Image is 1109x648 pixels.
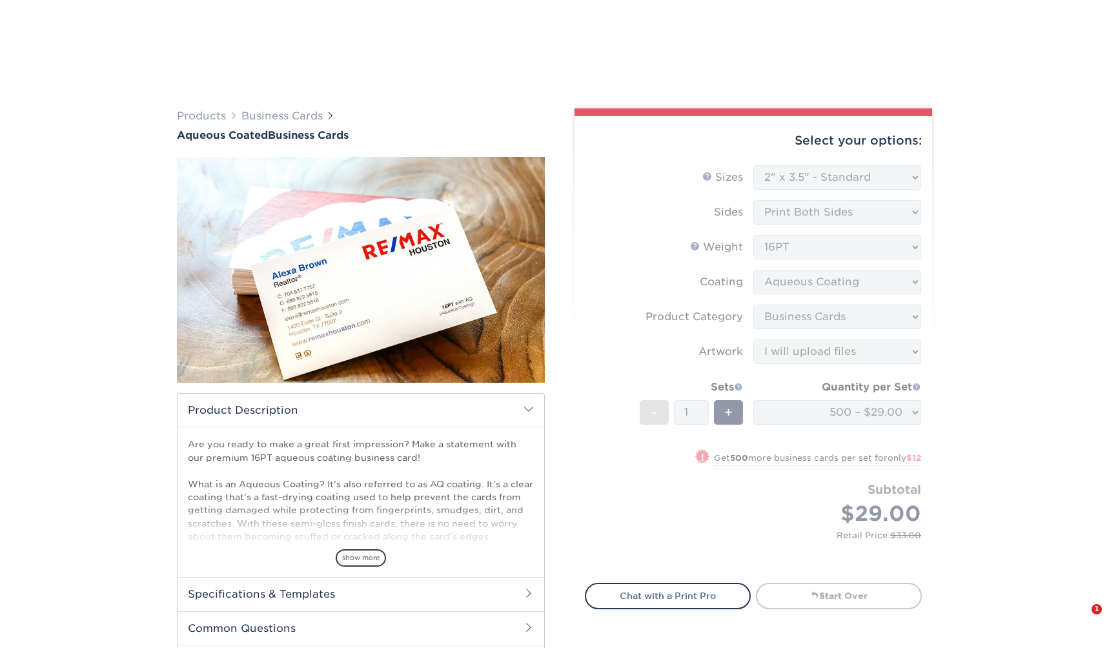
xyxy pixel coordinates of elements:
a: Start Over [756,583,922,609]
h1: Business Cards [177,129,545,141]
a: Chat with a Print Pro [585,583,751,609]
span: Aqueous Coated [177,129,268,141]
a: Aqueous CoatedBusiness Cards [177,129,545,141]
a: Products [177,110,226,122]
h2: Specifications & Templates [178,577,544,611]
span: 1 [1092,604,1102,614]
div: Select your options: [585,116,922,165]
p: Are you ready to make a great first impression? Make a statement with our premium 16PT aqueous co... [188,438,534,648]
a: Business Cards [241,110,323,122]
iframe: Intercom live chat [1065,604,1096,635]
h2: Common Questions [178,611,544,645]
span: show more [336,549,386,567]
img: Aqueous Coated 01 [177,86,545,454]
h2: Product Description [178,394,544,427]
